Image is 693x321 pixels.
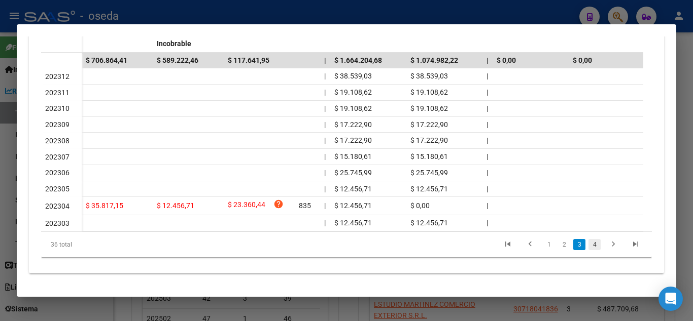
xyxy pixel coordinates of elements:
[334,104,372,112] span: $ 19.108,62
[157,56,198,64] span: $ 589.222,46
[487,104,488,112] span: |
[324,136,326,144] span: |
[334,17,387,36] span: Declarado Bruto ARCA
[299,202,311,210] span: 835
[334,121,372,129] span: $ 17.222,90
[45,153,70,161] span: 202307
[324,121,326,129] span: |
[487,136,488,144] span: |
[45,137,70,145] span: 202308
[324,219,326,227] span: |
[410,56,458,64] span: $ 1.074.982,22
[497,17,556,36] span: Cobrado Bruto por Fiscalización
[558,239,570,250] a: 2
[45,104,70,112] span: 202310
[410,121,448,129] span: $ 17.222,90
[45,121,70,129] span: 202309
[498,239,517,250] a: go to first page
[334,169,372,177] span: $ 25.745,99
[86,56,127,64] span: $ 706.864,41
[543,239,555,250] a: 1
[587,236,602,253] li: page 4
[410,185,448,193] span: $ 12.456,71
[572,236,587,253] li: page 3
[410,136,448,144] span: $ 17.222,90
[410,72,448,80] span: $ 38.539,03
[487,185,488,193] span: |
[487,152,488,160] span: |
[487,169,488,177] span: |
[487,219,488,227] span: |
[324,185,326,193] span: |
[334,56,382,64] span: $ 1.664.204,68
[334,72,372,80] span: $ 38.539,03
[487,88,488,96] span: |
[410,17,468,36] span: Transferido Bruto ARCA
[588,239,601,250] a: 4
[157,202,194,210] span: $ 12.456,71
[45,72,70,81] span: 202312
[324,104,326,112] span: |
[604,239,623,250] a: go to next page
[41,232,161,257] div: 36 total
[521,239,540,250] a: go to previous page
[334,202,372,210] span: $ 12.456,71
[487,56,489,64] span: |
[410,88,448,96] span: $ 19.108,62
[324,152,326,160] span: |
[487,202,488,210] span: |
[45,169,70,177] span: 202306
[228,56,269,64] span: $ 117.641,95
[410,104,448,112] span: $ 19.108,62
[573,239,585,250] a: 3
[410,219,448,227] span: $ 12.456,71
[334,136,372,144] span: $ 17.222,90
[487,72,488,80] span: |
[410,152,448,160] span: $ 15.180,61
[410,202,430,210] span: $ 0,00
[324,88,326,96] span: |
[228,199,265,213] span: $ 23.360,44
[86,202,123,210] span: $ 35.817,15
[334,152,372,160] span: $ 15.180,61
[45,219,70,227] span: 202303
[324,169,326,177] span: |
[324,72,326,80] span: |
[45,89,70,97] span: 202311
[86,17,139,36] span: Deuda Total Con Intereses
[557,236,572,253] li: page 2
[45,185,70,193] span: 202305
[157,17,215,48] span: [PERSON_NAME] de Fiscalización e Incobrable
[573,56,592,64] span: $ 0,00
[334,88,372,96] span: $ 19.108,62
[324,202,326,210] span: |
[573,17,628,36] span: Incobrable / Acta virtual
[410,169,448,177] span: $ 25.745,99
[334,185,372,193] span: $ 12.456,71
[273,199,284,209] i: help
[487,121,488,129] span: |
[45,202,70,210] span: 202304
[626,239,645,250] a: go to last page
[541,236,557,253] li: page 1
[324,56,326,64] span: |
[659,287,683,311] div: Open Intercom Messenger
[497,56,516,64] span: $ 0,00
[334,219,372,227] span: $ 12.456,71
